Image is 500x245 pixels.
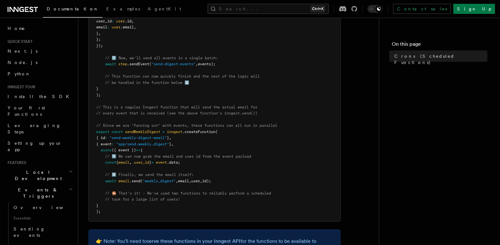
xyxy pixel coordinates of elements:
span: // This function can now quickly finish and the rest of the logic will [105,74,260,79]
h4: On this page [392,40,487,50]
span: Events & Triggers [5,187,69,199]
span: AgentKit [148,6,181,11]
span: Local Development [5,169,69,182]
span: { [116,160,118,165]
span: .email [121,25,134,29]
span: } [167,136,169,140]
span: const [105,160,116,165]
span: ( [149,62,151,66]
a: Leveraging Steps [5,120,74,137]
span: user_id [96,19,112,23]
span: }; [96,37,101,42]
button: Events & Triggers [5,184,74,202]
span: Python [8,71,31,76]
span: async [101,148,112,152]
a: Home [5,23,74,34]
a: Overview [11,202,74,213]
a: Your first Functions [5,102,74,120]
span: "send-weekly-digest-email" [109,136,167,140]
span: } [96,31,98,36]
span: ({ event }) [112,148,136,152]
span: , [132,19,134,23]
span: { event [96,142,112,146]
span: "send-digest-events" [151,62,196,66]
span: ); [96,209,101,214]
a: Sign Up [453,4,495,14]
span: // 3️⃣ We can now grab the email and user id from the event payload [105,154,251,159]
span: "app/send.weekly.digest" [116,142,169,146]
a: Crons (Scheduled Functions) [392,50,487,68]
span: step [118,62,127,66]
span: // task for a large list of users! [105,197,180,201]
span: user_id [134,160,149,165]
span: .send [129,179,140,183]
span: { [140,148,143,152]
span: email [178,179,189,183]
span: email [118,160,129,165]
kbd: Ctrl+K [311,6,325,12]
span: , [171,142,174,146]
span: "weekly_digest" [143,179,176,183]
span: inngest [167,130,182,134]
span: email [118,179,129,183]
span: Crons (Scheduled Functions) [394,53,487,66]
span: Node.js [8,60,38,65]
span: .data; [167,160,180,165]
span: // be handled in the function below ⬇️ [105,80,189,85]
span: // Since we are "fanning out" with events, these functions can all run in parallel [96,123,277,128]
span: Overview [14,205,79,210]
button: Toggle dark mode [368,5,383,13]
button: Local Development [5,166,74,184]
span: // every event that is received (see the above function's inngest.send()) [96,111,257,115]
span: Next.js [8,49,38,54]
a: Node.js [5,57,74,68]
span: } [96,86,98,91]
span: event [156,160,167,165]
span: Quick start [5,39,32,44]
span: email [96,25,107,29]
span: , [134,25,136,29]
span: await [105,62,116,66]
span: Your first Functions [8,105,45,117]
span: sendWeeklyDigest [125,130,160,134]
span: , [189,179,191,183]
span: events); [198,62,215,66]
span: const [112,130,123,134]
span: Documentation [47,6,99,11]
a: Setting up your app [5,137,74,155]
span: : [105,136,107,140]
span: Setting up your app [8,141,62,152]
span: Features [5,160,26,165]
span: await [105,179,116,183]
span: , [196,62,198,66]
span: Inngest tour [5,85,35,90]
span: , [98,31,101,36]
span: Essentials [11,213,74,223]
span: .sendEvent [127,62,149,66]
a: Examples [103,2,144,17]
span: ( [140,179,143,183]
span: user_id); [191,179,211,183]
span: } [96,203,98,208]
span: , [169,136,171,140]
span: // 2️⃣ Now, we'll send all events in a single batch: [105,56,218,60]
button: Search...Ctrl+K [208,4,329,14]
span: , [176,179,178,183]
span: : [107,25,109,29]
span: Home [8,25,25,32]
span: } [149,160,151,165]
a: Contact sales [393,4,451,14]
span: Install the SDK [8,94,73,99]
a: Next.js [5,45,74,57]
span: .createFunction [182,130,215,134]
span: .id [125,19,132,23]
span: , [129,160,132,165]
span: = [162,130,165,134]
span: { id [96,136,105,140]
a: serve these functions in your Inngest API [147,238,240,244]
span: Sending events [14,226,45,238]
span: // 🎇 That's it! - We've used two functions to reliably perform a scheduled [105,191,271,195]
span: // 4️⃣ Finally, we send the email itself: [105,172,194,177]
span: Examples [106,6,140,11]
span: = [151,160,154,165]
